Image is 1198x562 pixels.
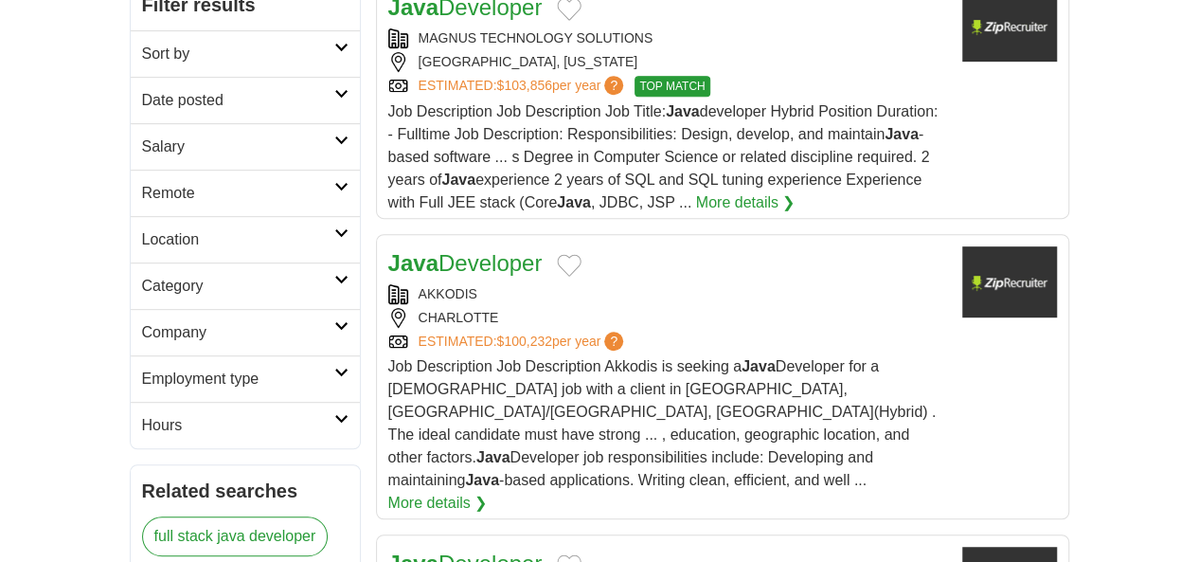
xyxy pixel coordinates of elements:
[604,332,623,351] span: ?
[142,368,334,390] h2: Employment type
[557,254,581,277] button: Add to favorite jobs
[142,517,329,556] a: full stack java developer
[142,43,334,65] h2: Sort by
[388,284,947,304] div: AKKODIS
[142,414,334,437] h2: Hours
[388,52,947,72] div: [GEOGRAPHIC_DATA], [US_STATE]
[419,332,628,352] a: ESTIMATED:$100,232per year?
[131,309,360,355] a: Company
[496,334,551,349] span: $100,232
[142,321,334,344] h2: Company
[142,228,334,251] h2: Location
[131,123,360,170] a: Salary
[465,472,499,488] strong: Java
[388,250,438,276] strong: Java
[419,76,628,97] a: ESTIMATED:$103,856per year?
[131,355,360,402] a: Employment type
[388,250,543,276] a: JavaDeveloper
[388,308,947,328] div: CHARLOTTE
[604,76,623,95] span: ?
[131,170,360,216] a: Remote
[142,136,334,158] h2: Salary
[388,28,947,48] div: MAGNUS TECHNOLOGY SOLUTIONS
[388,492,488,515] a: More details ❯
[131,216,360,263] a: Location
[666,103,700,119] strong: Java
[441,172,475,188] strong: Java
[742,358,776,374] strong: Java
[142,275,334,298] h2: Category
[476,449,510,465] strong: Java
[635,76,709,97] span: TOP MATCH
[131,402,360,448] a: Hours
[696,191,796,214] a: More details ❯
[131,30,360,77] a: Sort by
[142,477,349,505] h2: Related searches
[131,263,360,309] a: Category
[142,182,334,205] h2: Remote
[885,126,919,142] strong: Java
[142,89,334,112] h2: Date posted
[962,246,1057,317] img: Company logo
[557,194,591,210] strong: Java
[131,77,360,123] a: Date posted
[496,78,551,93] span: $103,856
[388,358,937,488] span: Job Description Job Description Akkodis is seeking a Developer for a [DEMOGRAPHIC_DATA] job with ...
[388,103,939,210] span: Job Description Job Description Job Title: developer Hybrid Position Duration: - Fulltime Job Des...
